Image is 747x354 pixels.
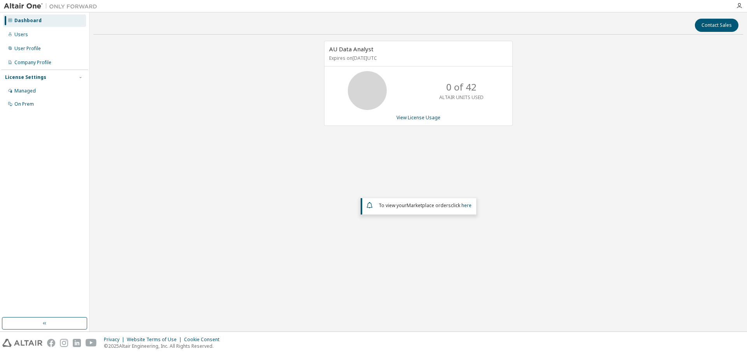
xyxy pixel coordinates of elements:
img: facebook.svg [47,339,55,347]
span: To view your click [379,202,472,209]
p: © 2025 Altair Engineering, Inc. All Rights Reserved. [104,343,224,349]
img: instagram.svg [60,339,68,347]
a: View License Usage [396,114,440,121]
div: License Settings [5,74,46,80]
span: AU Data Analyst [329,45,373,53]
div: Website Terms of Use [127,337,184,343]
p: Expires on [DATE] UTC [329,55,506,61]
div: User Profile [14,45,41,52]
button: Contact Sales [695,19,738,32]
div: Dashboard [14,17,42,24]
img: altair_logo.svg [2,339,42,347]
div: Privacy [104,337,127,343]
div: On Prem [14,101,34,107]
div: Cookie Consent [184,337,224,343]
img: Altair One [4,2,101,10]
div: Users [14,31,28,38]
div: Managed [14,88,36,94]
img: linkedin.svg [73,339,81,347]
img: youtube.svg [86,339,97,347]
div: Company Profile [14,59,51,66]
a: here [461,202,472,209]
p: ALTAIR UNITS USED [439,94,484,101]
p: 0 of 42 [446,80,477,94]
em: Marketplace orders [407,202,451,209]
